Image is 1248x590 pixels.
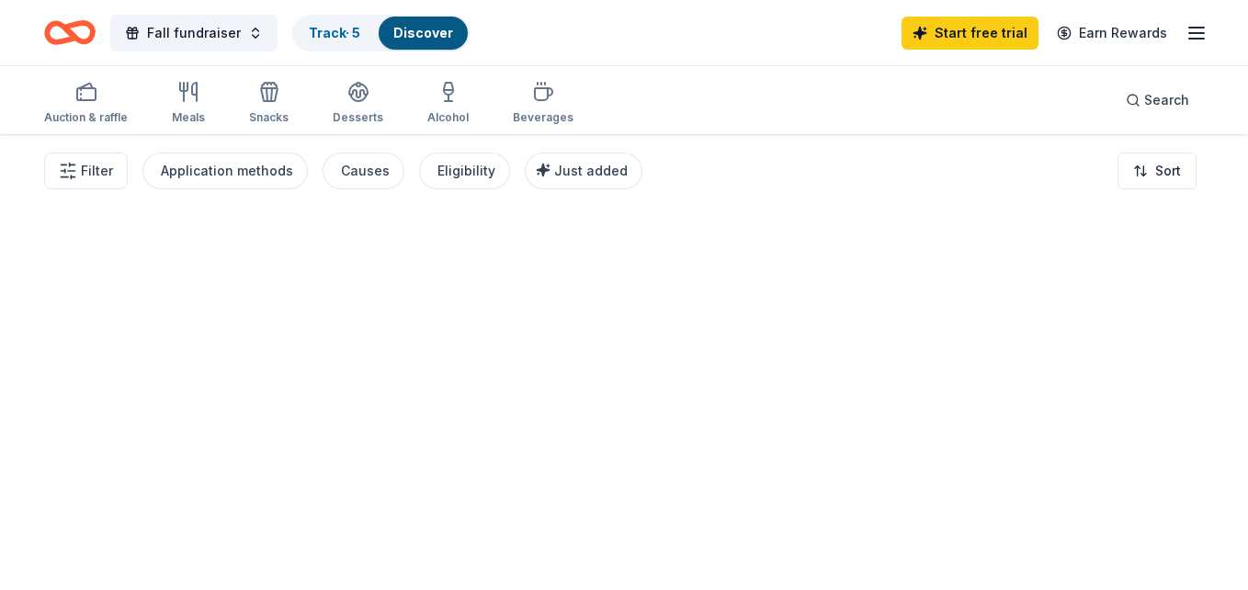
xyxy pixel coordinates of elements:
div: Meals [172,110,205,125]
div: Auction & raffle [44,110,128,125]
a: Home [44,11,96,54]
span: Filter [81,160,113,182]
div: Eligibility [437,160,495,182]
button: Application methods [142,153,308,189]
span: Fall fundraiser [147,22,241,44]
button: Search [1111,82,1204,119]
span: Search [1144,89,1189,111]
a: Track· 5 [309,25,360,40]
button: Eligibility [419,153,510,189]
button: Auction & raffle [44,74,128,134]
a: Start free trial [902,17,1038,50]
button: Snacks [249,74,289,134]
div: Application methods [161,160,293,182]
a: Earn Rewards [1046,17,1178,50]
div: Snacks [249,110,289,125]
div: Desserts [333,110,383,125]
button: Fall fundraiser [110,15,278,51]
div: Beverages [513,110,573,125]
span: Just added [554,163,628,178]
button: Sort [1118,153,1197,189]
button: Causes [323,153,404,189]
button: Filter [44,153,128,189]
button: Just added [525,153,642,189]
button: Track· 5Discover [292,15,470,51]
div: Causes [341,160,390,182]
button: Meals [172,74,205,134]
div: Alcohol [427,110,469,125]
button: Beverages [513,74,573,134]
span: Sort [1155,160,1181,182]
a: Discover [393,25,453,40]
button: Desserts [333,74,383,134]
button: Alcohol [427,74,469,134]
